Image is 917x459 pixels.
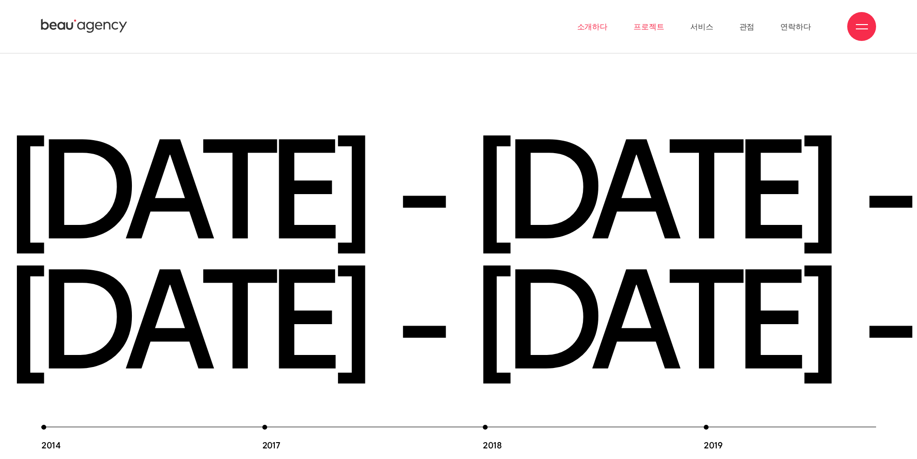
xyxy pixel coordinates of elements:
font: 관점 [739,21,755,32]
font: 2017 [262,439,281,451]
font: 2018 [483,439,503,451]
font: 2014 [41,439,61,451]
font: 2019 [704,439,723,451]
font: 프로젝트 [633,21,664,32]
font: 서비스 [690,21,713,32]
font: 소개하다 [577,21,608,32]
font: 연락하다 [780,21,811,32]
